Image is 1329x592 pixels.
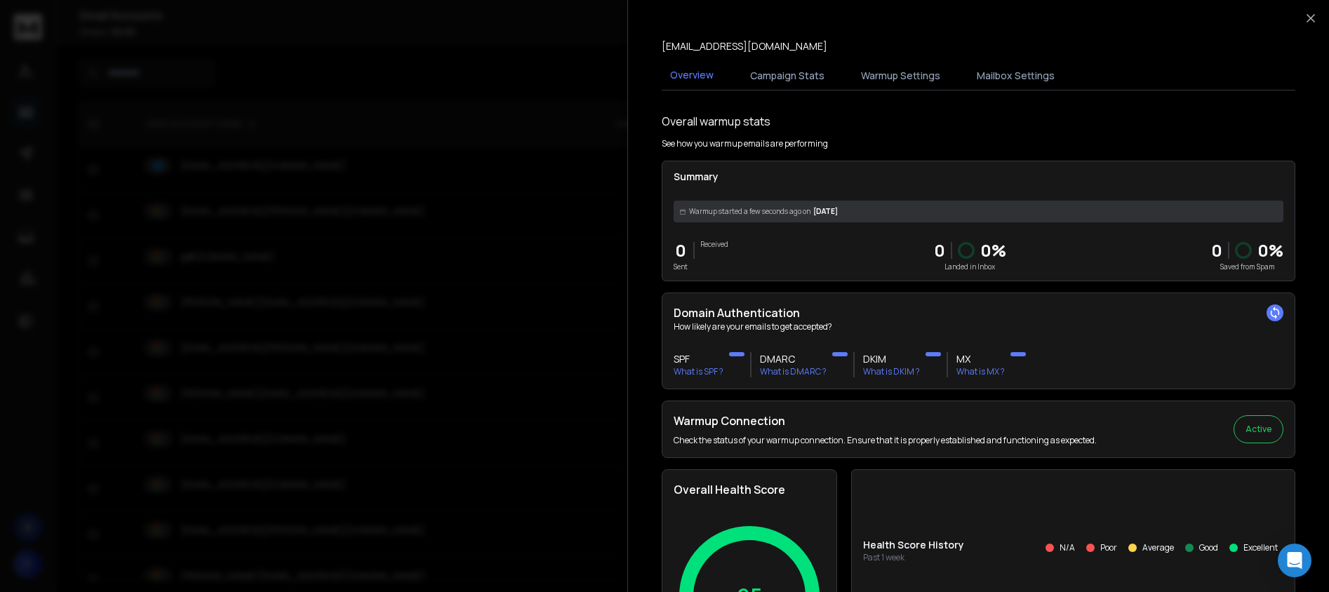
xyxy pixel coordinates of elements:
[863,538,964,552] p: Health Score History
[760,366,827,377] p: What is DMARC ?
[674,262,688,272] p: Sent
[1278,544,1311,577] div: Open Intercom Messenger
[674,352,723,366] h3: SPF
[674,412,1097,429] h2: Warmup Connection
[674,321,1283,332] p: How likely are your emails to get accepted?
[662,39,827,53] p: [EMAIL_ADDRESS][DOMAIN_NAME]
[674,481,825,498] h2: Overall Health Score
[956,366,1005,377] p: What is MX ?
[1211,262,1283,272] p: Saved from Spam
[674,170,1283,184] p: Summary
[674,304,1283,321] h2: Domain Authentication
[1100,542,1117,553] p: Poor
[968,60,1063,91] button: Mailbox Settings
[689,206,810,217] span: Warmup started a few seconds ago on
[760,352,827,366] h3: DMARC
[1199,542,1218,553] p: Good
[674,201,1283,222] div: [DATE]
[662,138,828,149] p: See how you warmup emails are performing
[863,366,920,377] p: What is DKIM ?
[700,239,728,250] p: Received
[980,239,1006,262] p: 0 %
[863,552,964,563] p: Past 1 week
[1060,542,1075,553] p: N/A
[956,352,1005,366] h3: MX
[1234,415,1283,443] button: Active
[742,60,833,91] button: Campaign Stats
[1211,238,1222,262] strong: 0
[674,366,723,377] p: What is SPF ?
[853,60,949,91] button: Warmup Settings
[863,352,920,366] h3: DKIM
[662,60,722,92] button: Overview
[674,435,1097,446] p: Check the status of your warmup connection. Ensure that it is properly established and functionin...
[1243,542,1278,553] p: Excellent
[1142,542,1174,553] p: Average
[934,262,1006,272] p: Landed in Inbox
[674,239,688,262] p: 0
[934,239,945,262] p: 0
[662,113,770,130] h1: Overall warmup stats
[1257,239,1283,262] p: 0 %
